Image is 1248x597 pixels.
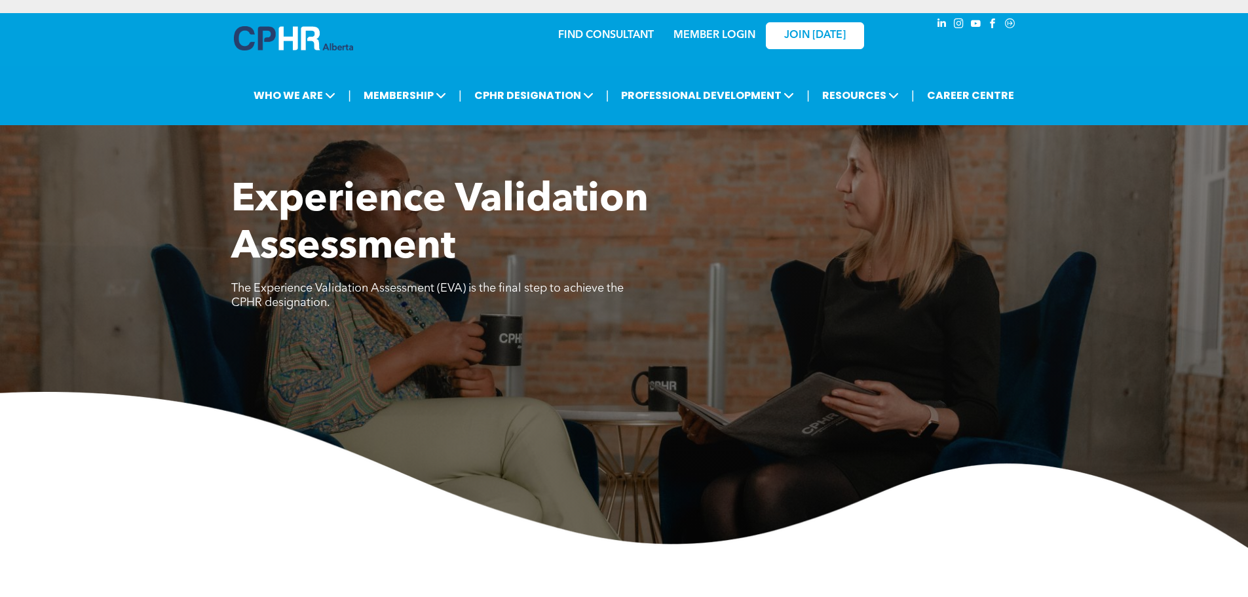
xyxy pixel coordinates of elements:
[969,16,983,34] a: youtube
[231,181,649,267] span: Experience Validation Assessment
[923,83,1018,107] a: CAREER CENTRE
[234,26,353,50] img: A blue and white logo for cp alberta
[606,82,609,109] li: |
[818,83,903,107] span: RESOURCES
[806,82,810,109] li: |
[360,83,450,107] span: MEMBERSHIP
[558,30,654,41] a: FIND CONSULTANT
[911,82,915,109] li: |
[766,22,864,49] a: JOIN [DATE]
[470,83,597,107] span: CPHR DESIGNATION
[617,83,798,107] span: PROFESSIONAL DEVELOPMENT
[250,83,339,107] span: WHO WE ARE
[1003,16,1017,34] a: Social network
[348,82,351,109] li: |
[935,16,949,34] a: linkedin
[231,282,624,309] span: The Experience Validation Assessment (EVA) is the final step to achieve the CPHR designation.
[673,30,755,41] a: MEMBER LOGIN
[986,16,1000,34] a: facebook
[459,82,462,109] li: |
[952,16,966,34] a: instagram
[784,29,846,42] span: JOIN [DATE]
